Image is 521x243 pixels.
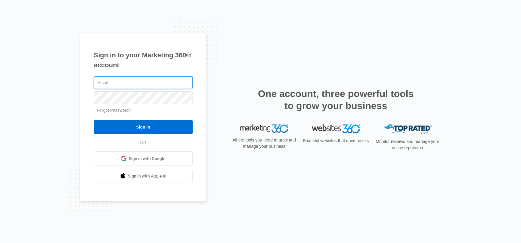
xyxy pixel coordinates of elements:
a: Sign in with Google [94,151,193,166]
img: Websites 360 [312,124,360,133]
input: Email [94,76,193,89]
h1: Sign in to your Marketing 360® account [94,50,193,70]
a: Forgot Password? [97,108,131,113]
img: Marketing 360 [240,124,288,133]
h2: One account, three powerful tools to grow your business [256,88,416,112]
span: Sign in with Apple Id [128,173,166,179]
span: Sign in with Google [129,156,166,162]
a: Sign in with Apple Id [94,169,193,183]
input: Sign In [94,120,193,134]
p: All the tools you need to grow and manage your business [231,137,298,150]
p: Monitor reviews and manage your online reputation [374,138,441,151]
span: OR [136,140,150,146]
img: Top Rated Local [383,124,432,134]
p: Beautiful websites that drive results [302,138,370,144]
